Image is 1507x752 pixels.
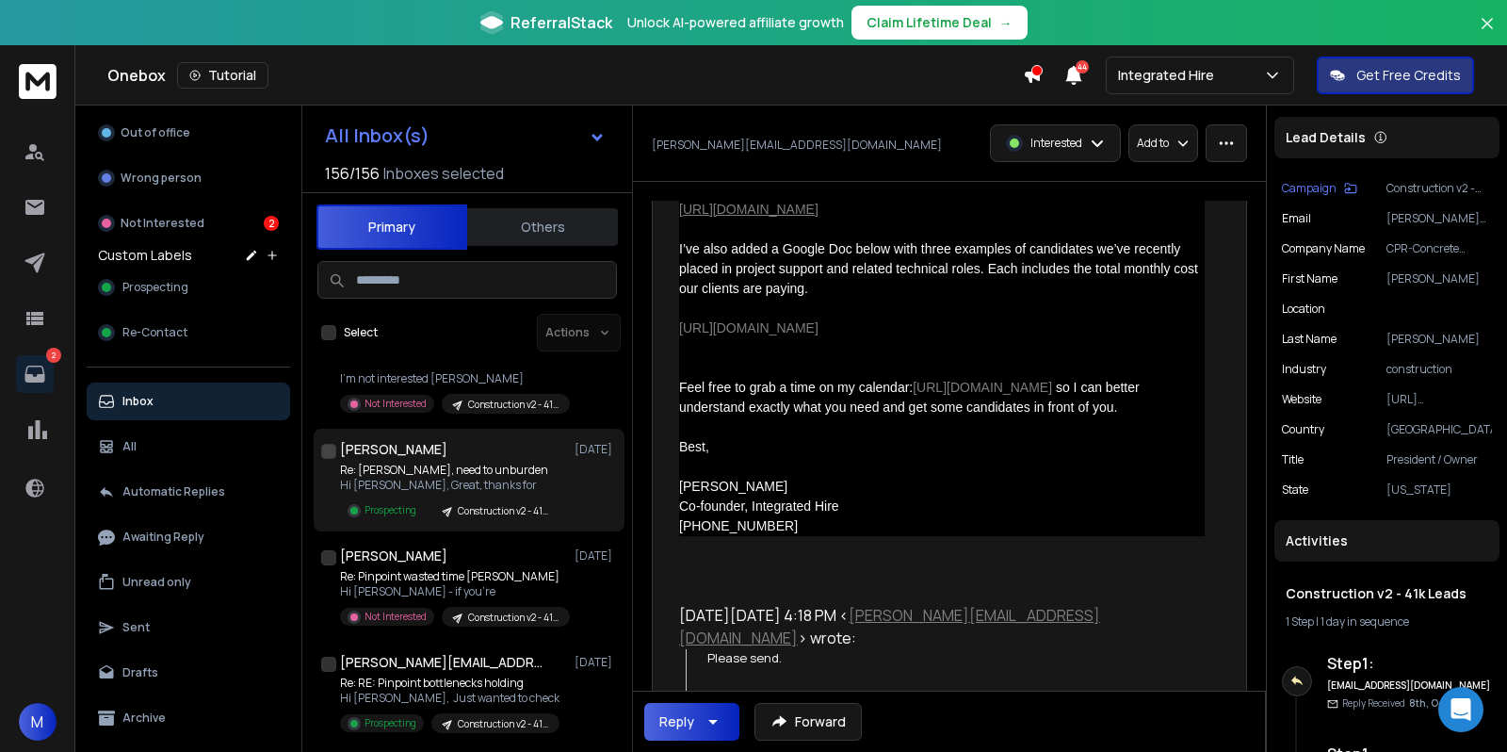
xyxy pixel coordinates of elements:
[1274,520,1499,562] div: Activities
[122,575,191,590] p: Unread only
[325,126,429,145] h1: All Inbox(s)
[644,703,739,741] button: Reply
[458,717,548,731] p: Construction v2 - 41k Leads
[1438,687,1483,732] div: Open Intercom Messenger
[87,518,290,556] button: Awaiting Reply
[754,703,862,741] button: Forward
[365,716,416,730] p: Prospecting
[122,530,204,545] p: Awaiting Reply
[87,609,290,646] button: Sent
[340,547,447,565] h1: [PERSON_NAME]
[575,655,617,670] p: [DATE]
[87,159,290,197] button: Wrong person
[1286,613,1314,629] span: 1 Step
[1475,11,1499,57] button: Close banner
[122,280,188,295] span: Prospecting
[707,649,1206,668] div: Please send.
[122,394,154,409] p: Inbox
[365,397,427,411] p: Not Interested
[122,439,137,454] p: All
[340,691,559,706] p: Hi [PERSON_NAME], Just wanted to check
[87,383,290,420] button: Inbox
[1076,60,1089,74] span: 44
[365,610,427,624] p: Not Interested
[679,437,1205,536] div: Best, [PERSON_NAME] Co-founder, Integrated Hire [PHONE_NUMBER]
[87,269,290,306] button: Prospecting
[1409,696,1448,710] span: 8th, Oct
[365,503,416,517] p: Prospecting
[316,204,467,250] button: Primary
[122,484,225,499] p: Automatic Replies
[1282,452,1304,467] p: title
[340,440,447,459] h1: [PERSON_NAME]
[1282,241,1365,256] p: Company Name
[679,338,1205,437] div: Feel free to grab a time on my calendar: so I can better understand exactly what you need and get...
[87,654,290,692] button: Drafts
[121,216,204,231] p: Not Interested
[679,605,1100,648] a: [PERSON_NAME][EMAIL_ADDRESS][DOMAIN_NAME]
[87,699,290,737] button: Archive
[1386,422,1492,437] p: [GEOGRAPHIC_DATA]
[1282,332,1337,347] p: Last Name
[913,380,1052,395] a: [URL][DOMAIN_NAME]
[1386,211,1492,226] p: [PERSON_NAME][EMAIL_ADDRESS][DOMAIN_NAME]
[1282,181,1357,196] button: Campaign
[458,504,548,518] p: Construction v2 - 41k Leads
[1030,136,1082,151] p: Interested
[383,162,504,185] h3: Inboxes selected
[340,371,566,386] p: I'm not interested [PERSON_NAME]
[122,711,166,726] p: Archive
[1286,614,1488,629] div: |
[1386,452,1492,467] p: President / Owner
[1342,696,1448,711] p: Reply Received
[121,171,202,186] p: Wrong person
[468,611,559,625] p: Construction v2 - 41k Leads
[1282,422,1324,437] p: Country
[1282,482,1308,498] p: State
[1282,211,1311,226] p: Email
[1356,66,1461,85] p: Get Free Credits
[340,478,559,493] p: Hi [PERSON_NAME], Great, thanks for
[679,320,818,335] a: [URL][DOMAIN_NAME]
[310,117,621,155] button: All Inbox(s)
[87,428,290,466] button: All
[468,398,559,412] p: Construction v2 - 41k Leads
[659,712,694,731] div: Reply
[679,202,818,217] a: [URL][DOMAIN_NAME]
[679,239,1205,299] div: I’ve also added a Google Doc below with three examples of candidates we’ve recently placed in pro...
[177,62,268,89] button: Tutorial
[107,62,1023,89] div: Onebox
[999,13,1013,32] span: →
[1327,678,1492,693] h6: [EMAIL_ADDRESS][DOMAIN_NAME]
[19,703,57,741] button: M
[1317,57,1474,94] button: Get Free Credits
[1327,652,1492,675] h6: Step 1 :
[122,620,150,635] p: Sent
[87,564,290,601] button: Unread only
[510,11,612,34] span: ReferralStack
[1118,66,1222,85] p: Integrated Hire
[1282,271,1337,286] p: First Name
[1282,392,1321,407] p: website
[1286,128,1366,147] p: Lead Details
[87,114,290,152] button: Out of office
[87,473,290,511] button: Automatic Replies
[467,206,618,248] button: Others
[325,162,380,185] span: 156 / 156
[1321,613,1409,629] span: 1 day in sequence
[1386,332,1492,347] p: [PERSON_NAME]
[1286,584,1488,603] h1: Construction v2 - 41k Leads
[121,125,190,140] p: Out of office
[652,138,942,153] p: [PERSON_NAME][EMAIL_ADDRESS][DOMAIN_NAME]
[1282,362,1326,377] p: industry
[87,204,290,242] button: Not Interested2
[1282,181,1337,196] p: Campaign
[1386,241,1492,256] p: CPR-Concrete Painting & Restoration
[340,584,566,599] p: Hi [PERSON_NAME] - if you're
[340,463,559,478] p: Re: [PERSON_NAME], need to unburden
[627,13,844,32] p: Unlock AI-powered affiliate growth
[851,6,1028,40] button: Claim Lifetime Deal→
